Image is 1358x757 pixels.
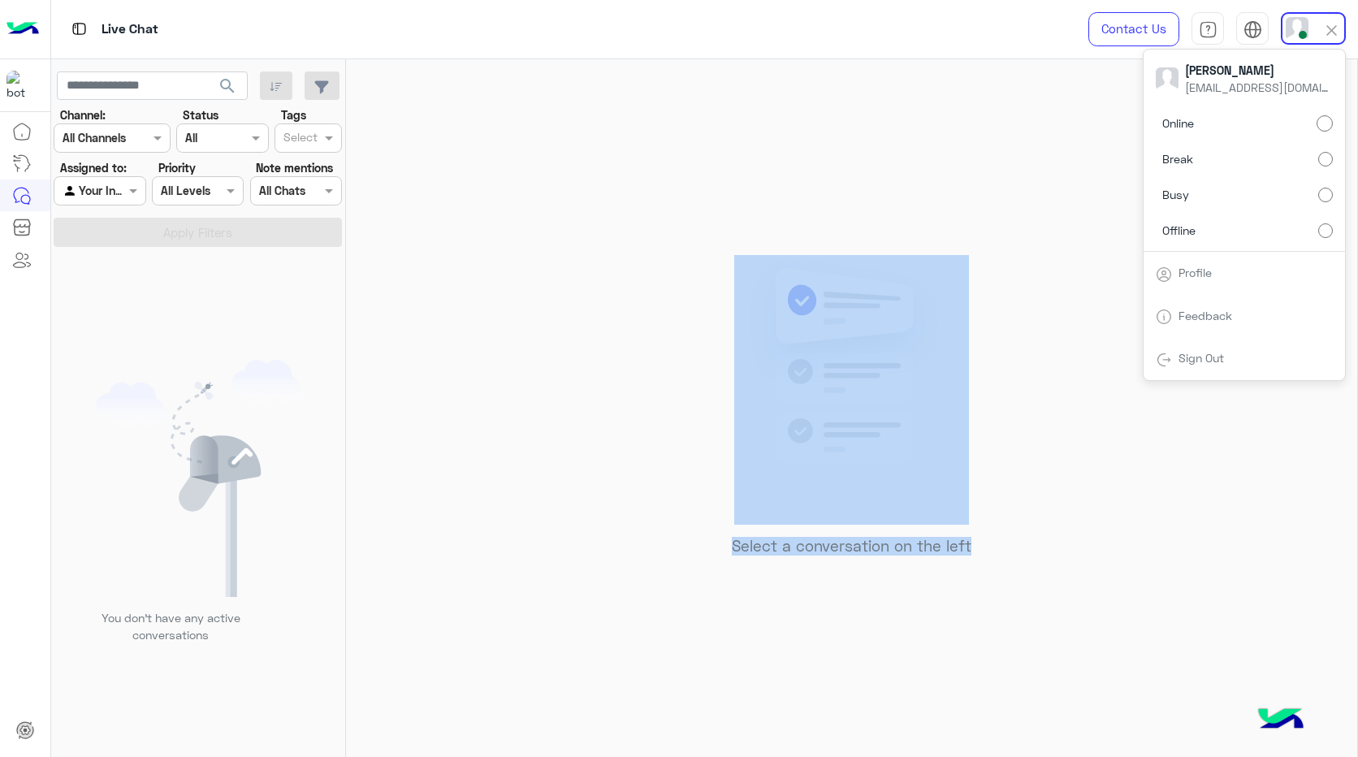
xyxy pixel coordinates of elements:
img: tab [1199,20,1217,39]
label: Tags [281,106,306,123]
span: search [218,76,237,96]
img: tab [69,19,89,39]
span: Busy [1162,186,1189,203]
img: userImage [1156,67,1179,90]
input: Break [1318,152,1333,167]
button: Apply Filters [54,218,342,247]
input: Busy [1318,188,1333,202]
span: Online [1162,115,1194,132]
img: tab [1156,352,1172,368]
button: search [208,71,248,106]
input: Offline [1318,223,1333,238]
input: Online [1317,115,1333,132]
span: Break [1162,150,1193,167]
span: [EMAIL_ADDRESS][DOMAIN_NAME] [1185,79,1331,96]
label: Assigned to: [60,159,127,176]
img: empty users [96,360,301,597]
label: Note mentions [256,159,333,176]
img: tab [1156,309,1172,325]
img: close [1322,21,1341,40]
img: userImage [1286,17,1308,40]
p: You don’t have any active conversations [89,609,253,644]
p: Live Chat [102,19,158,41]
a: Sign Out [1179,351,1224,365]
img: 322208621163248 [6,71,36,100]
img: hulul-logo.png [1252,692,1309,749]
label: Status [183,106,218,123]
label: Priority [158,159,196,176]
span: Offline [1162,222,1196,239]
div: Select [281,128,318,149]
a: Contact Us [1088,12,1179,46]
a: tab [1191,12,1224,46]
h5: Select a conversation on the left [732,537,971,556]
img: Logo [6,12,39,46]
img: tab [1156,266,1172,283]
a: Profile [1179,266,1212,279]
span: [PERSON_NAME] [1185,62,1331,79]
img: tab [1243,20,1262,39]
label: Channel: [60,106,106,123]
a: Feedback [1179,309,1232,322]
img: no messages [734,255,969,525]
